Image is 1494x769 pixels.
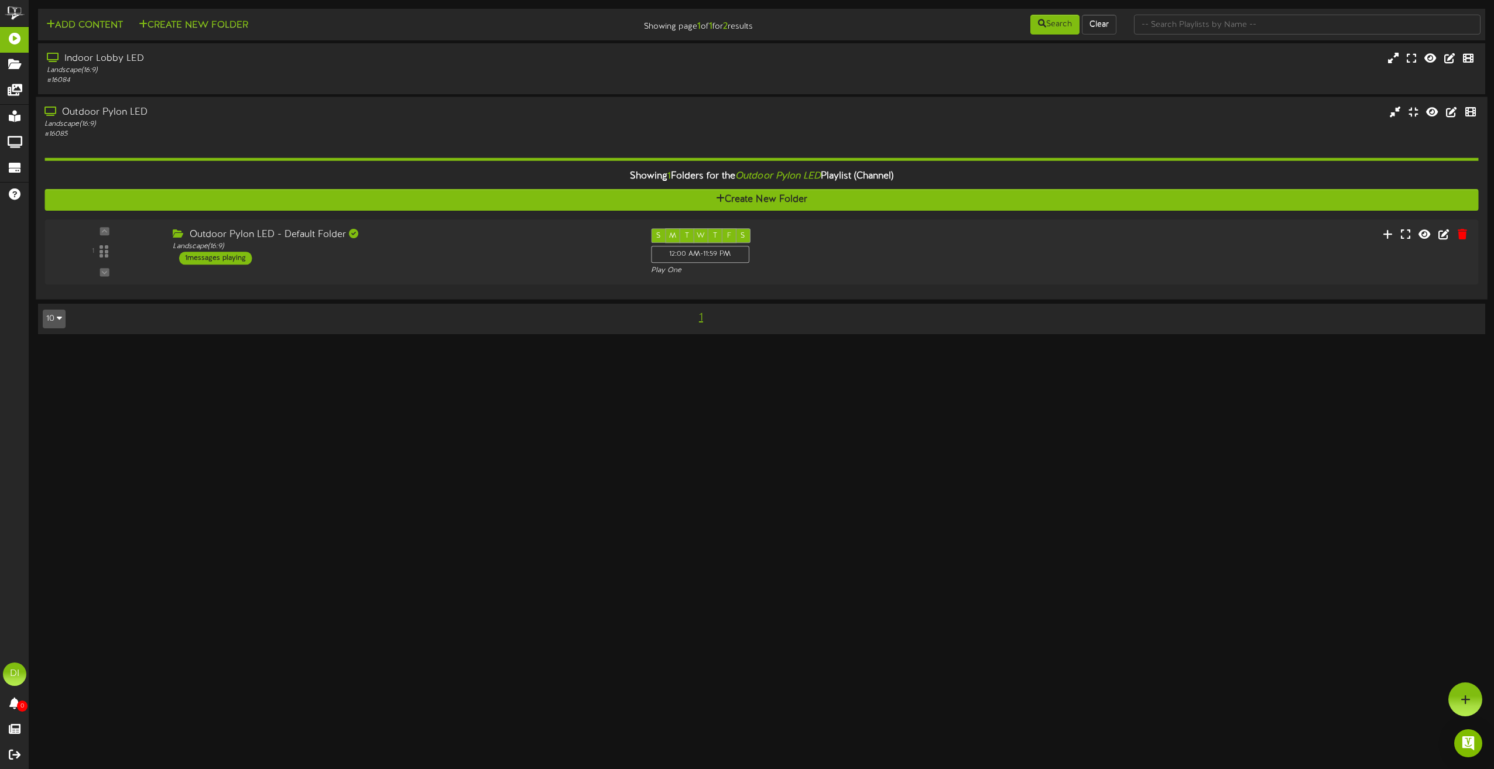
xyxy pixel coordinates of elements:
span: T [685,232,689,240]
strong: 1 [697,21,701,32]
span: T [713,232,717,240]
i: Outdoor Pylon LED [735,171,820,181]
input: -- Search Playlists by Name -- [1134,15,1481,35]
span: S [741,232,745,240]
button: Clear [1082,15,1116,35]
div: Play One [651,266,992,276]
button: Search [1030,15,1080,35]
span: 1 [667,171,671,181]
div: Open Intercom Messenger [1454,729,1482,757]
span: F [727,232,731,240]
div: Outdoor Pylon LED [44,106,632,119]
div: Showing page of for results [519,13,762,33]
div: 12:00 AM - 11:59 PM [651,246,749,263]
span: W [697,232,705,240]
div: Indoor Lobby LED [47,52,632,66]
div: Showing Folders for the Playlist (Channel) [36,164,1487,189]
div: # 16085 [44,129,632,139]
strong: 2 [723,21,728,32]
button: 10 [43,310,66,328]
span: 1 [696,311,706,324]
div: 1 messages playing [179,252,252,265]
button: Create New Folder [44,189,1478,211]
div: Outdoor Pylon LED - Default Folder [173,228,633,242]
span: M [669,232,676,240]
strong: 1 [709,21,712,32]
button: Create New Folder [135,18,252,33]
div: DI [3,662,26,686]
div: # 16084 [47,75,632,85]
button: Add Content [43,18,126,33]
div: Landscape ( 16:9 ) [44,119,632,129]
div: Landscape ( 16:9 ) [173,242,633,252]
div: Landscape ( 16:9 ) [47,66,632,75]
span: 0 [17,701,28,712]
span: S [656,232,660,240]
